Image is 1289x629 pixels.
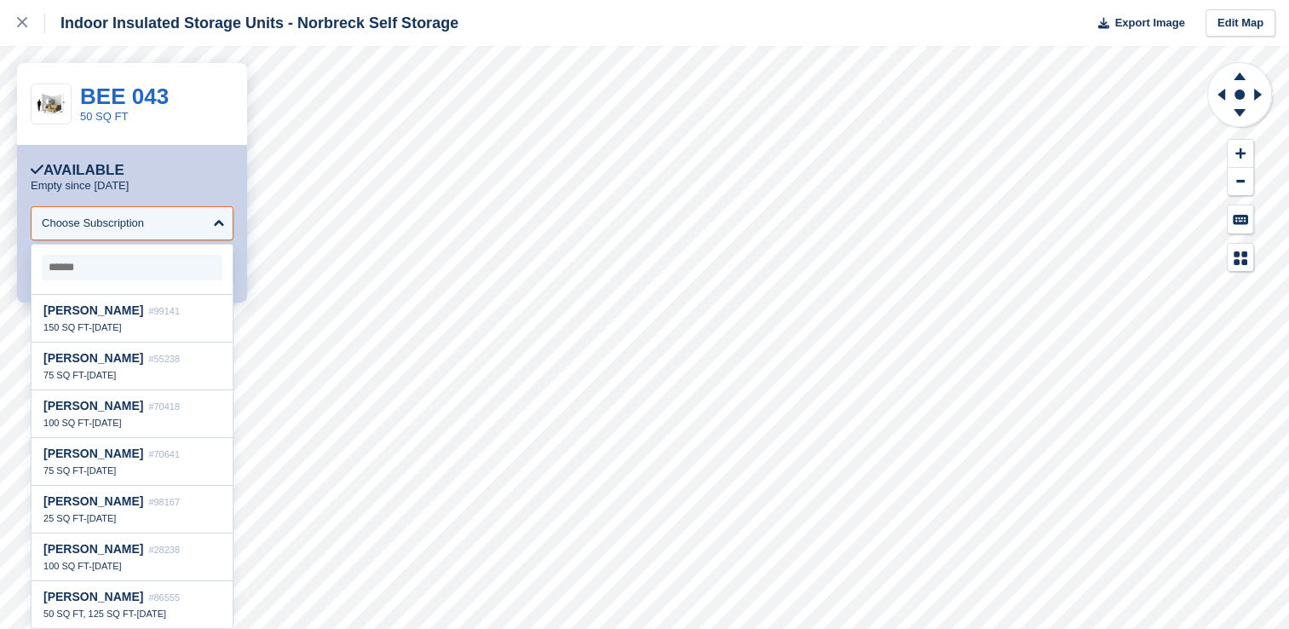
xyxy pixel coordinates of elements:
div: - [43,512,221,524]
span: #70641 [148,449,180,459]
div: - [43,369,221,381]
div: Choose Subscription [42,215,144,232]
span: [DATE] [87,370,117,380]
span: [DATE] [92,418,122,428]
div: - [43,465,221,476]
img: 50-sqft-unit.jpg [32,89,71,119]
button: Map Legend [1228,244,1253,272]
span: 150 SQ FT [43,322,89,332]
div: Indoor Insulated Storage Units - Norbreck Self Storage [45,13,458,33]
span: Export Image [1114,14,1184,32]
span: [PERSON_NAME] [43,494,143,508]
div: - [43,560,221,572]
span: [DATE] [87,513,117,523]
span: #70418 [148,401,180,412]
span: [DATE] [136,609,166,619]
span: [PERSON_NAME] [43,351,143,365]
button: Export Image [1088,9,1185,38]
span: 75 SQ FT [43,465,83,476]
span: #28238 [148,545,180,555]
div: - [43,321,221,333]
span: #98167 [148,497,180,507]
span: 75 SQ FT [43,370,83,380]
a: 50 SQ FT [80,110,128,123]
span: [DATE] [92,322,122,332]
a: Edit Map [1206,9,1275,38]
div: Available [31,162,124,179]
span: 100 SQ FT [43,561,89,571]
span: [PERSON_NAME] [43,590,143,603]
a: BEE 043 [80,84,169,109]
span: [PERSON_NAME] [43,303,143,317]
span: [DATE] [87,465,117,476]
span: 50 SQ FT, 125 SQ FT [43,609,134,619]
button: Keyboard Shortcuts [1228,205,1253,234]
span: [PERSON_NAME] [43,542,143,556]
p: Empty since [DATE] [31,179,129,193]
span: #99141 [148,306,180,316]
button: Zoom In [1228,140,1253,168]
span: [PERSON_NAME] [43,447,143,460]
span: [DATE] [92,561,122,571]
div: - [43,417,221,429]
button: Zoom Out [1228,168,1253,196]
span: 100 SQ FT [43,418,89,428]
span: [PERSON_NAME] [43,399,143,413]
span: #86555 [148,592,180,603]
div: - [43,608,221,620]
span: 25 SQ FT [43,513,83,523]
span: #55238 [148,354,180,364]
